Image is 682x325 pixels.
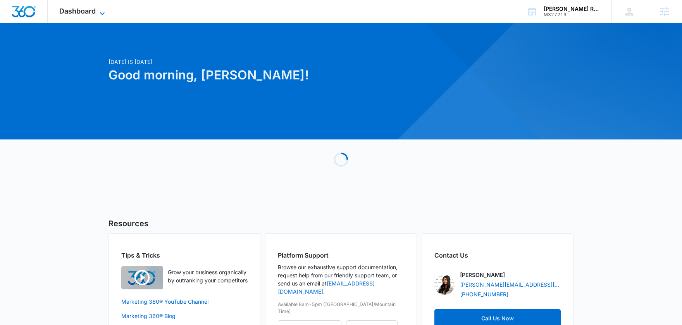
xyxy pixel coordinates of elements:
div: v 4.0.25 [22,12,38,19]
h2: Platform Support [278,251,404,260]
span: Dashboard [59,7,96,15]
div: Domain Overview [29,46,69,51]
h5: Resources [108,218,573,229]
img: tab_domain_overview_orange.svg [21,45,27,51]
a: Marketing 360® Blog [121,312,248,320]
p: Browse our exhaustive support documentation, request help from our friendly support team, or send... [278,263,404,296]
div: account name [544,6,600,12]
p: Available 8am-5pm ([GEOGRAPHIC_DATA]/Mountain Time) [278,301,404,315]
p: [DATE] is [DATE] [108,58,415,66]
a: [PERSON_NAME][EMAIL_ADDRESS][PERSON_NAME][DOMAIN_NAME] [460,280,561,289]
img: logo_orange.svg [12,12,19,19]
a: [PHONE_NUMBER] [460,290,508,298]
img: tab_keywords_by_traffic_grey.svg [77,45,83,51]
h2: Contact Us [434,251,561,260]
a: Marketing 360® YouTube Channel [121,297,248,306]
div: Domain: [DOMAIN_NAME] [20,20,85,26]
img: Quick Overview Video [121,266,163,289]
img: website_grey.svg [12,20,19,26]
img: Sophia Elmore [434,275,455,295]
h1: Good morning, [PERSON_NAME]! [108,66,415,84]
div: Keywords by Traffic [86,46,131,51]
p: [PERSON_NAME] [460,271,505,279]
div: account id [544,12,600,17]
p: Grow your business organically by outranking your competitors [168,268,248,284]
h2: Tips & Tricks [121,251,248,260]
